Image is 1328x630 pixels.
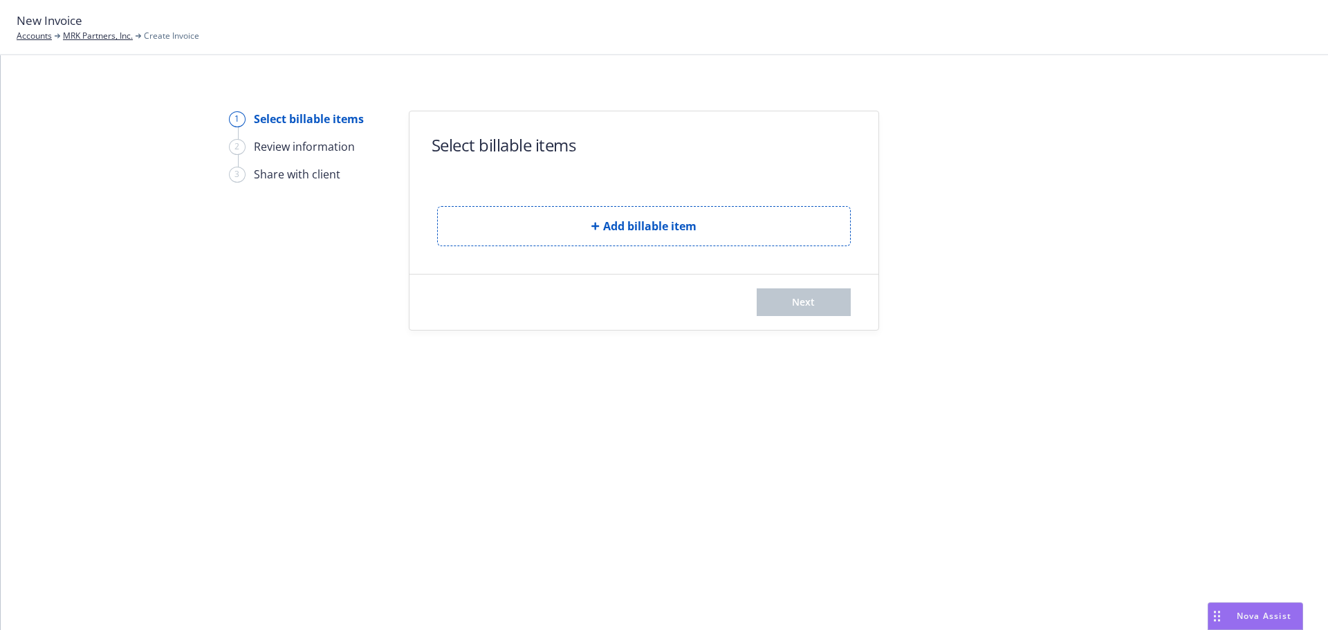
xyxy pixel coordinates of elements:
[757,288,851,316] button: Next
[144,30,199,42] span: Create Invoice
[63,30,133,42] a: MRK Partners, Inc.
[437,206,851,246] button: Add billable item
[1237,610,1291,622] span: Nova Assist
[17,12,82,30] span: New Invoice
[254,111,364,127] div: Select billable items
[432,133,576,156] h1: Select billable items
[254,138,355,155] div: Review information
[229,139,246,155] div: 2
[603,218,697,234] span: Add billable item
[229,111,246,127] div: 1
[792,295,815,308] span: Next
[1208,603,1226,629] div: Drag to move
[1208,602,1303,630] button: Nova Assist
[229,167,246,183] div: 3
[17,30,52,42] a: Accounts
[254,166,340,183] div: Share with client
